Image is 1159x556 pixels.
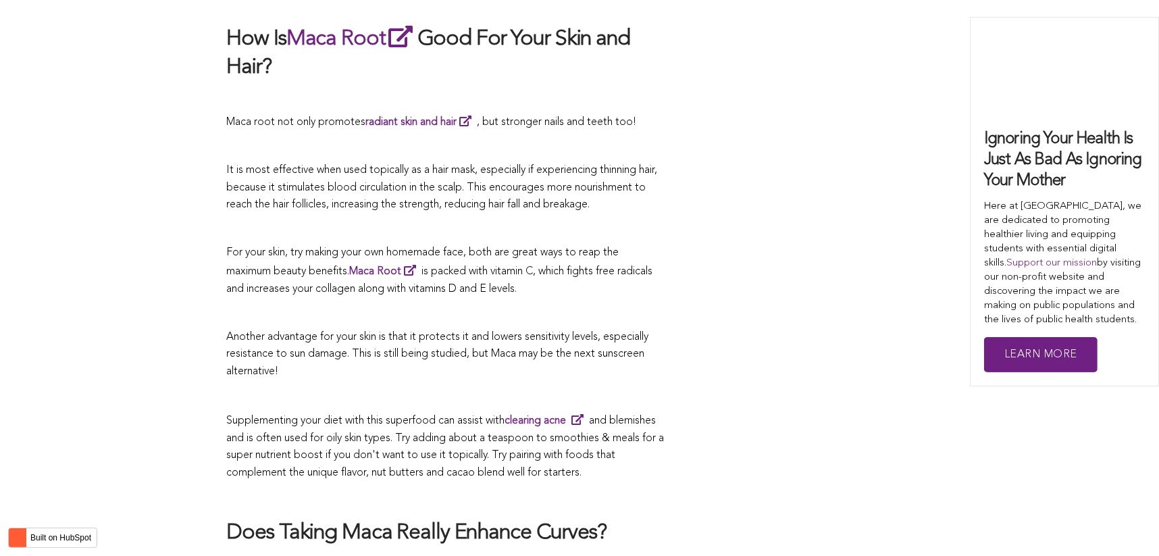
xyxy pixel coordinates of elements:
span: is packed with vitamin C, which fights free radicals and increases your collagen along with vitam... [227,266,653,295]
a: clearing acne [505,415,590,426]
span: Maca root not only promotes , but stronger nails and teeth too! [227,117,637,128]
button: Built on HubSpot [8,528,97,548]
span: For your skin, try making your own homemade face, both are great ways to reap the maximum beauty ... [227,247,619,277]
a: Maca Root [350,266,422,277]
label: Built on HubSpot [25,529,97,547]
strong: clearing acne [505,415,567,426]
img: HubSpot sprocket logo [9,530,25,546]
iframe: Chat Widget [1091,491,1159,556]
a: Learn More [984,337,1098,373]
span: Another advantage for your skin is that it protects it and lowers sensitivity levels, especially ... [227,332,649,377]
span: Supplementing your diet with this superfood can assist with and blemishes and is often used for o... [227,415,665,478]
h2: Does Taking Maca Really Enhance Curves? [227,520,666,548]
h2: How Is Good For Your Skin and Hair? [227,23,666,82]
span: Maca Root [350,266,402,277]
a: Maca Root [286,28,417,50]
a: radiant skin and hair [366,117,478,128]
span: It is most effective when used topically as a hair mask, especially if experiencing thinning hair... [227,165,658,210]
